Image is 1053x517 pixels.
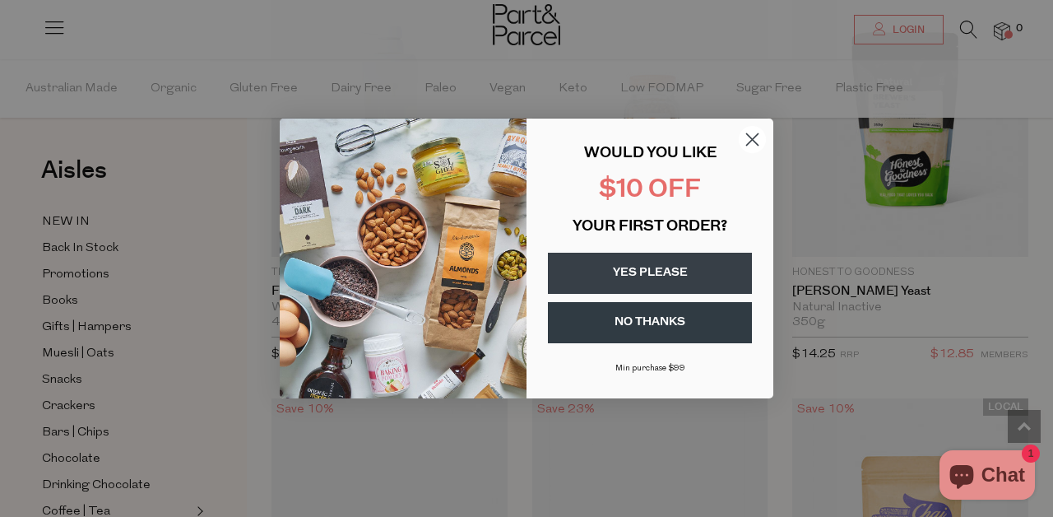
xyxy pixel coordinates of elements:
img: 43fba0fb-7538-40bc-babb-ffb1a4d097bc.jpeg [280,119,526,398]
button: YES PLEASE [548,253,752,294]
inbox-online-store-chat: Shopify online store chat [935,450,1040,504]
button: NO THANKS [548,302,752,343]
span: $10 OFF [599,178,701,203]
span: YOUR FIRST ORDER? [573,220,727,235]
span: WOULD YOU LIKE [584,147,717,161]
span: Min purchase $99 [615,364,685,373]
button: Close dialog [738,125,767,154]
